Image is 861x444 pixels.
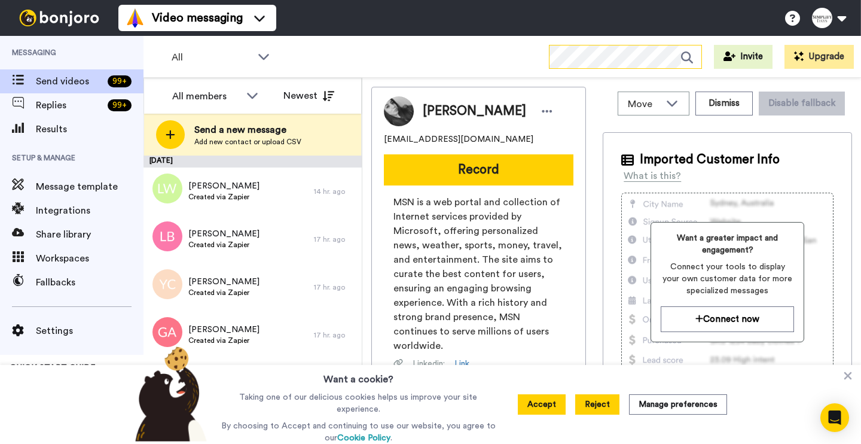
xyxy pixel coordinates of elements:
[314,330,356,340] div: 17 hr. ago
[14,10,104,26] img: bj-logo-header-white.svg
[126,8,145,28] img: vm-color.svg
[384,133,533,145] span: [EMAIL_ADDRESS][DOMAIN_NAME]
[152,10,243,26] span: Video messaging
[172,89,240,104] div: All members
[314,235,356,244] div: 17 hr. ago
[624,169,681,183] div: What is this?
[661,232,794,256] span: Want a greater impact and engagement?
[784,45,854,69] button: Upgrade
[274,84,343,108] button: Newest
[384,96,414,126] img: Image of Cindy Perez
[640,151,780,169] span: Imported Customer Info
[194,137,301,147] span: Add new contact or upload CSV
[36,74,103,89] span: Send videos
[152,269,182,299] img: yc.png
[337,434,390,442] a: Cookie Policy
[413,358,445,370] span: Linkedin :
[36,324,143,338] span: Settings
[188,192,259,202] span: Created via Zapier
[759,92,845,115] button: Disable fallback
[36,227,143,242] span: Share library
[323,365,393,387] h3: Want a cookie?
[172,50,252,65] span: All
[695,92,753,115] button: Dismiss
[36,251,143,266] span: Workspaces
[188,240,259,250] span: Created via Zapier
[188,276,259,288] span: [PERSON_NAME]
[108,75,132,87] div: 99 +
[10,364,96,372] span: QUICK START GUIDE
[314,282,356,292] div: 17 hr. ago
[143,156,362,168] div: [DATE]
[36,122,143,136] span: Results
[36,203,143,218] span: Integrations
[423,102,526,120] span: [PERSON_NAME]
[152,174,182,203] img: lw.png
[188,228,259,240] span: [PERSON_NAME]
[454,358,469,370] a: Link
[218,391,499,415] p: Taking one of our delicious cookies helps us improve your site experience.
[661,261,794,297] span: Connect your tools to display your own customer data for more specialized messages
[36,180,143,194] span: Message template
[629,394,727,415] button: Manage preferences
[218,420,499,444] p: By choosing to Accept and continuing to use our website, you agree to our .
[393,195,564,353] span: MSN is a web portal and collection of Internet services provided by Microsoft, offering personali...
[194,123,301,137] span: Send a new message
[152,221,182,251] img: lb.png
[108,99,132,111] div: 99 +
[124,346,213,442] img: bear-with-cookie.png
[714,45,773,69] button: Invite
[518,394,566,415] button: Accept
[314,187,356,196] div: 14 hr. ago
[384,154,573,185] button: Record
[152,317,182,347] img: ga.png
[628,97,660,111] span: Move
[188,336,259,345] span: Created via Zapier
[188,288,259,297] span: Created via Zapier
[575,394,619,415] button: Reject
[36,275,143,290] span: Fallbacks
[188,180,259,192] span: [PERSON_NAME]
[36,98,103,112] span: Replies
[188,324,259,336] span: [PERSON_NAME]
[820,403,849,432] div: Open Intercom Messenger
[661,306,794,332] button: Connect now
